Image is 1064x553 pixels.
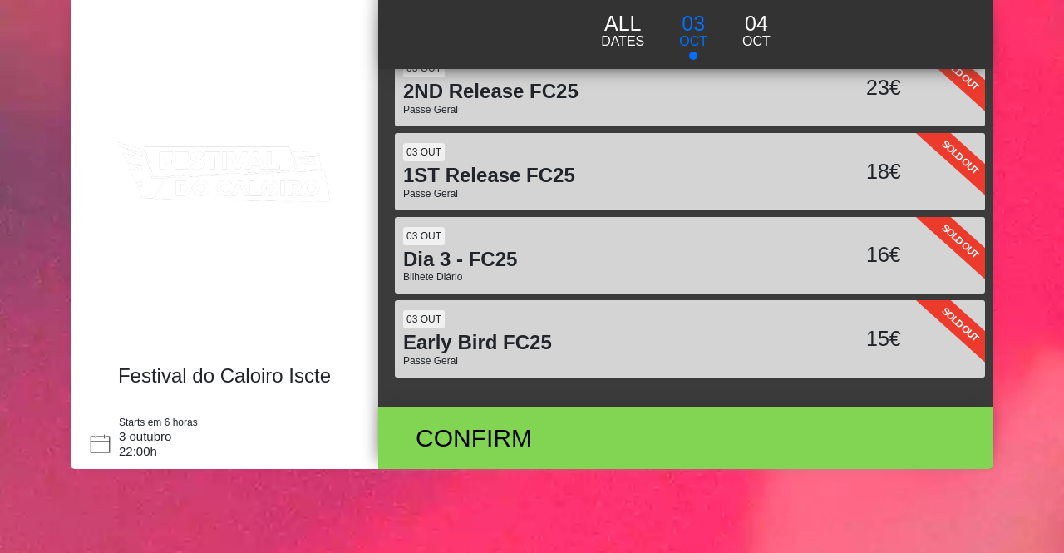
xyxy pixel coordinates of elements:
span: 03 out [403,143,445,161]
span: 03 out [403,310,445,328]
span: Starts em 6 horas [119,417,198,428]
p: Passe Geral [403,188,821,200]
div: 23€ [821,72,905,104]
label: Sold Out [878,81,1042,232]
button: ALL DATES [584,7,662,52]
span: 03 out [403,227,445,245]
p: Passe Geral [403,355,821,368]
label: Sold Out [878,249,1042,400]
button: 03 Oct [662,7,725,61]
p: Oct [679,32,707,52]
p: 03 [679,8,707,40]
h4: Dia 3 - FC25 [403,248,821,272]
button: 04 Oct [725,7,788,52]
p: 04 [742,8,771,40]
p: ALL [601,8,644,40]
div: Confirm [403,419,780,457]
p: DATES [601,32,644,52]
h4: 2ND Release FC25 [403,80,821,104]
button: Confirm [378,407,993,469]
div: 16€ [821,239,905,271]
h4: 1ST Release FC25 [403,164,821,188]
h4: Early Bird FC25 [403,331,821,355]
span: 3 outubro 22:00h [119,429,171,458]
div: 18€ [821,156,905,188]
label: Sold Out [878,165,1042,316]
div: 15€ [821,323,905,355]
p: Passe Geral [403,104,821,116]
p: Oct [742,32,771,52]
p: Bilhete Diário [403,271,821,284]
h4: Festival do Caloiro Iscte [94,364,355,388]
